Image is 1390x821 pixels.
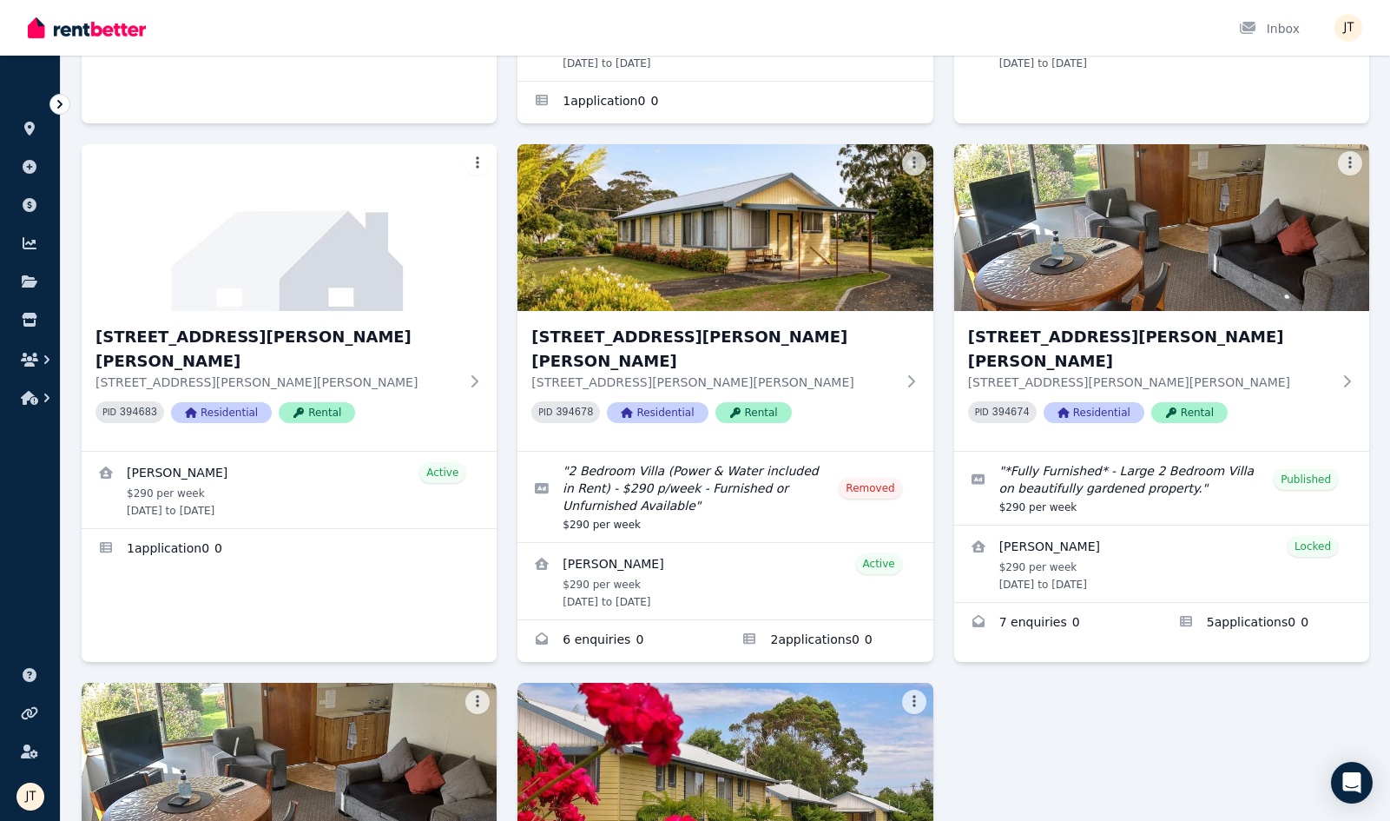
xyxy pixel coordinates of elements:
small: PID [975,407,989,417]
a: Enquiries for 6/21 Andrew St, Strahan [954,603,1162,645]
code: 394678 [556,407,593,419]
a: 4/21 Andrew St, Strahan[STREET_ADDRESS][PERSON_NAME][PERSON_NAME][STREET_ADDRESS][PERSON_NAME][PE... [82,144,497,451]
p: [STREET_ADDRESS][PERSON_NAME][PERSON_NAME] [531,374,894,391]
span: Residential [1044,402,1144,423]
button: More options [465,151,490,175]
span: Rental [1151,402,1228,423]
div: Inbox [1239,20,1300,37]
img: Jamie Taylor [1334,14,1362,42]
p: [STREET_ADDRESS][PERSON_NAME][PERSON_NAME] [968,374,1331,391]
a: 5/21 Andrew St, Strahan[STREET_ADDRESS][PERSON_NAME][PERSON_NAME][STREET_ADDRESS][PERSON_NAME][PE... [517,144,932,451]
h3: [STREET_ADDRESS][PERSON_NAME][PERSON_NAME] [968,325,1331,374]
h3: [STREET_ADDRESS][PERSON_NAME][PERSON_NAME] [531,325,894,374]
code: 394674 [992,407,1030,419]
a: Enquiries for 5/21 Andrew St, Strahan [517,620,725,662]
button: More options [465,690,490,714]
button: More options [902,690,926,714]
a: 6/21 Andrew St, Strahan[STREET_ADDRESS][PERSON_NAME][PERSON_NAME][STREET_ADDRESS][PERSON_NAME][PE... [954,144,1369,451]
code: 394683 [120,407,157,419]
a: Applications for 6/21 Andrew St, Strahan [1162,603,1369,645]
span: Residential [607,402,708,423]
small: PID [102,407,116,417]
a: View details for Pamela Carroll [517,543,932,619]
a: Edit listing: *Fully Furnished* - Large 2 Bedroom Villa on beautifully gardened property. [954,452,1369,525]
a: Applications for 4/21 Andrew St, Strahan [82,529,497,571]
a: View details for Deborah Purdon [954,526,1369,602]
a: Edit listing: 2 Bedroom Villa (Power & Water included in Rent) - $290 p/week - Furnished or Unfur... [517,452,932,542]
span: Residential [171,402,272,423]
span: Rental [279,402,355,423]
p: [STREET_ADDRESS][PERSON_NAME][PERSON_NAME] [96,374,458,391]
button: More options [902,151,926,175]
img: RentBetter [28,15,146,41]
small: PID [538,407,552,417]
span: Rental [715,402,792,423]
a: Applications for 2/21 Andrew St, Strahan [517,82,932,123]
img: Jamie Taylor [16,783,44,811]
div: Open Intercom Messenger [1331,762,1373,804]
h3: [STREET_ADDRESS][PERSON_NAME][PERSON_NAME] [96,325,458,374]
a: Applications for 5/21 Andrew St, Strahan [725,620,932,662]
img: 5/21 Andrew St, Strahan [517,144,932,311]
a: View details for Dimity Williams [82,452,497,528]
img: 6/21 Andrew St, Strahan [954,144,1369,311]
img: 4/21 Andrew St, Strahan [82,144,497,311]
button: More options [1338,151,1362,175]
